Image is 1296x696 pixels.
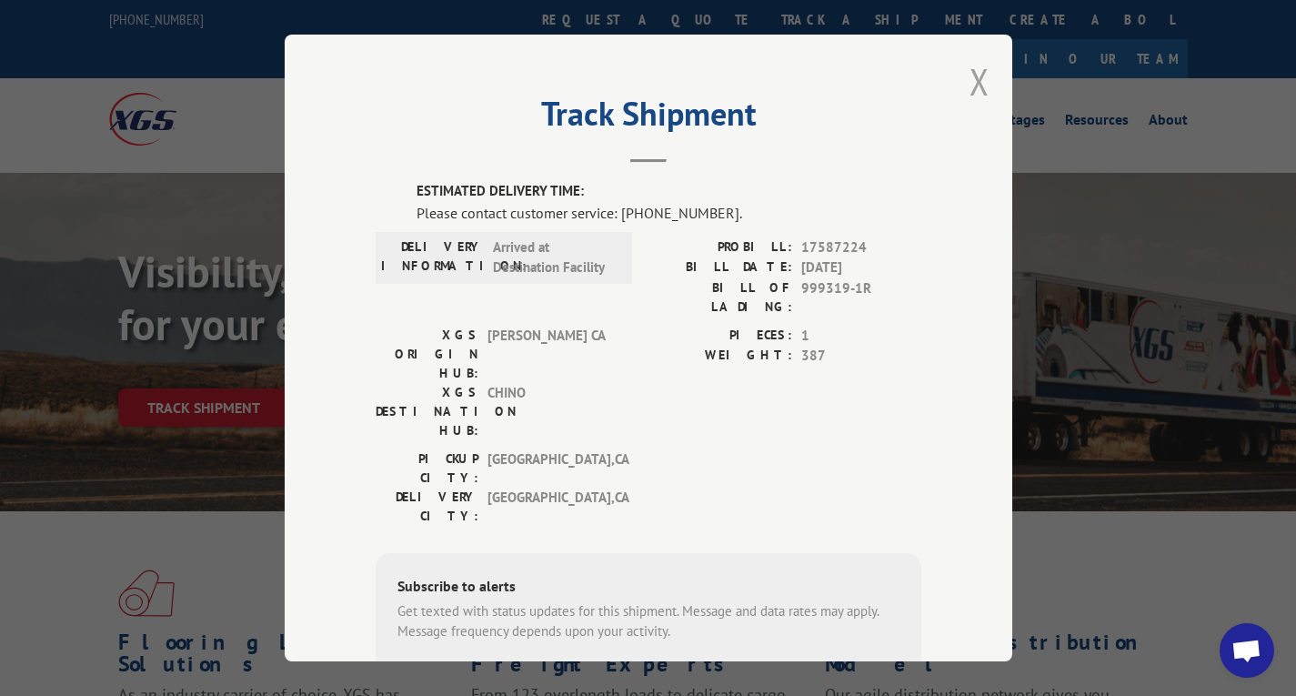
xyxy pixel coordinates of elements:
div: Subscribe to alerts [397,575,899,601]
span: 999319-1R [801,278,921,317]
label: DELIVERY CITY: [376,488,478,526]
span: 17587224 [801,237,921,258]
label: XGS ORIGIN HUB: [376,326,478,383]
span: CHINO [487,383,610,440]
label: BILL DATE: [648,257,792,278]
span: 387 [801,346,921,367]
label: WEIGHT: [648,346,792,367]
div: Please contact customer service: [PHONE_NUMBER]. [417,202,921,224]
label: DELIVERY INFORMATION: [381,237,484,278]
span: [DATE] [801,257,921,278]
a: Open chat [1220,623,1274,678]
label: ESTIMATED DELIVERY TIME: [417,181,921,202]
label: BILL OF LADING: [648,278,792,317]
button: Close modal [969,57,990,106]
label: PIECES: [648,326,792,347]
label: PROBILL: [648,237,792,258]
span: Arrived at Destination Facility [493,237,616,278]
span: [GEOGRAPHIC_DATA] , CA [487,488,610,526]
span: [PERSON_NAME] CA [487,326,610,383]
h2: Track Shipment [376,101,921,136]
label: PICKUP CITY: [376,449,478,488]
span: [GEOGRAPHIC_DATA] , CA [487,449,610,488]
label: XGS DESTINATION HUB: [376,383,478,440]
div: Get texted with status updates for this shipment. Message and data rates may apply. Message frequ... [397,601,899,642]
span: 1 [801,326,921,347]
